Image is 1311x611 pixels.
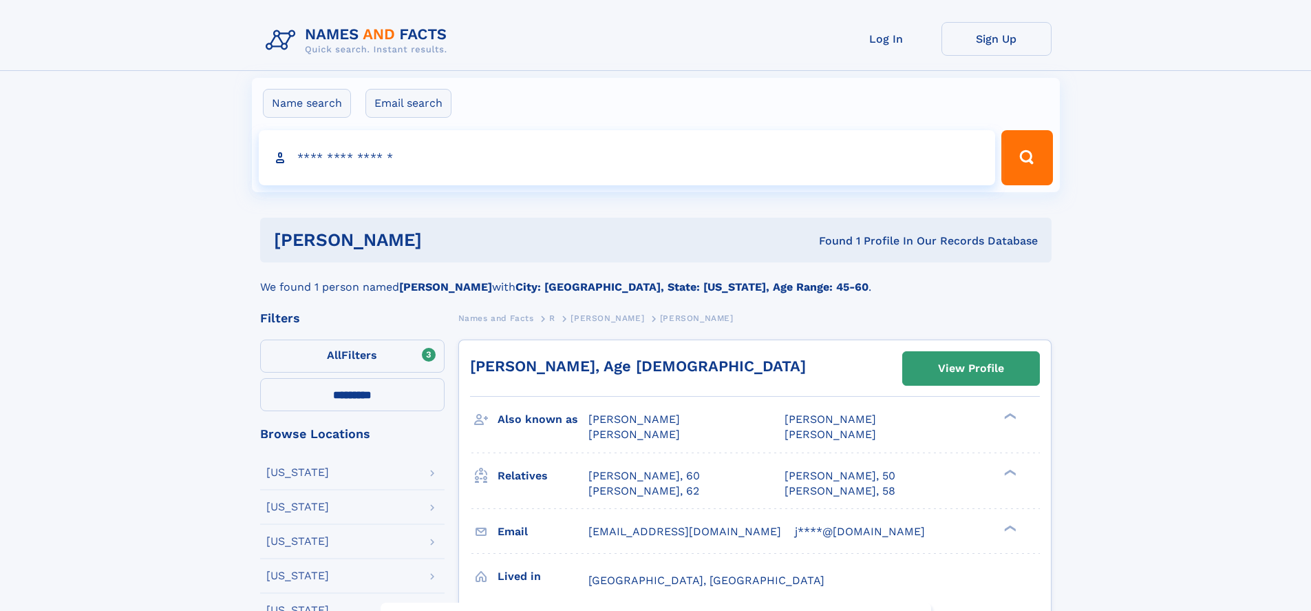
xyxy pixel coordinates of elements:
a: Log In [831,22,941,56]
span: [GEOGRAPHIC_DATA], [GEOGRAPHIC_DATA] [588,574,824,587]
span: [PERSON_NAME] [785,428,876,441]
div: Found 1 Profile In Our Records Database [620,234,1038,249]
b: [PERSON_NAME] [399,280,492,293]
div: Filters [260,312,445,324]
label: Filters [260,340,445,373]
h3: Lived in [498,565,588,588]
label: Email search [365,89,451,118]
button: Search Button [1001,130,1052,185]
h3: Also known as [498,408,588,431]
div: ❯ [1001,412,1017,421]
a: View Profile [903,352,1039,385]
a: [PERSON_NAME], 58 [785,484,895,499]
div: We found 1 person named with . [260,262,1052,296]
a: [PERSON_NAME], 62 [588,484,699,499]
div: [US_STATE] [266,536,329,547]
label: Name search [263,89,351,118]
div: [US_STATE] [266,501,329,512]
a: Names and Facts [458,309,534,327]
span: [PERSON_NAME] [785,413,876,426]
a: [PERSON_NAME] [571,309,644,327]
span: [PERSON_NAME] [588,428,680,441]
a: [PERSON_NAME], Age [DEMOGRAPHIC_DATA] [470,358,806,375]
img: Logo Names and Facts [260,22,458,59]
a: Sign Up [941,22,1052,56]
span: [PERSON_NAME] [660,313,734,323]
h3: Email [498,520,588,543]
div: ❯ [1001,468,1017,477]
a: [PERSON_NAME], 50 [785,468,895,484]
h1: [PERSON_NAME] [274,231,621,249]
a: R [549,309,555,327]
span: [PERSON_NAME] [571,313,644,323]
span: [EMAIL_ADDRESS][DOMAIN_NAME] [588,525,781,538]
span: [PERSON_NAME] [588,413,680,426]
a: [PERSON_NAME], 60 [588,468,700,484]
span: R [549,313,555,323]
h3: Relatives [498,464,588,488]
div: ❯ [1001,524,1017,532]
div: Browse Locations [260,428,445,440]
b: City: [GEOGRAPHIC_DATA], State: [US_STATE], Age Range: 45-60 [515,280,868,293]
div: [US_STATE] [266,570,329,581]
input: search input [259,130,996,185]
div: View Profile [938,353,1004,384]
span: All [327,349,341,362]
div: [US_STATE] [266,467,329,478]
